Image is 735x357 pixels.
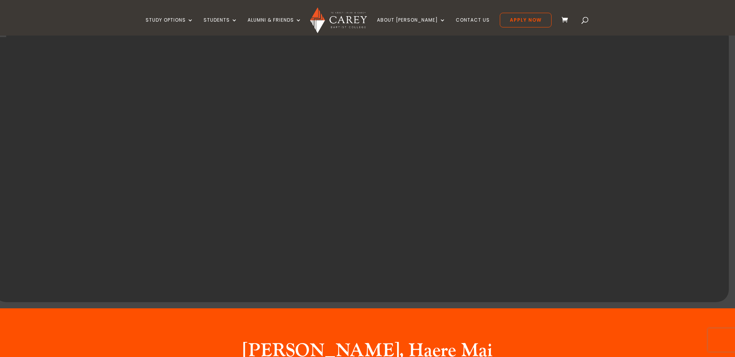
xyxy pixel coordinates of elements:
[248,17,302,36] a: Alumni & Friends
[146,17,194,36] a: Study Options
[377,17,446,36] a: About [PERSON_NAME]
[204,17,238,36] a: Students
[500,13,552,27] a: Apply Now
[310,7,367,33] img: Carey Baptist College
[456,17,490,36] a: Contact Us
